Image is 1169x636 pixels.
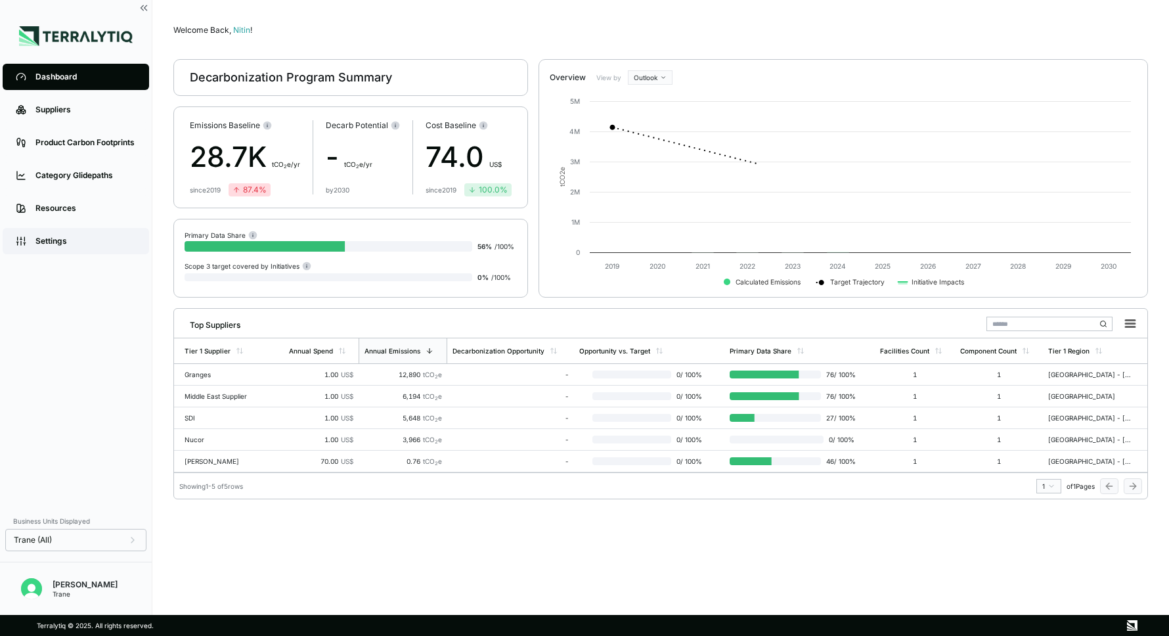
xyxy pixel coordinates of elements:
[341,371,353,378] span: US$
[452,392,569,400] div: -
[821,392,856,400] span: 76 / 100 %
[605,262,619,270] text: 2019
[344,160,372,168] span: t CO e/yr
[364,347,420,355] div: Annual Emissions
[14,535,52,545] span: Trane (All)
[185,414,269,422] div: SDI
[426,136,512,178] div: 74.0
[558,171,566,175] tspan: 2
[326,120,400,131] div: Decarb Potential
[284,164,287,170] sub: 2
[571,218,580,226] text: 1M
[53,590,118,598] div: Trane
[326,136,400,178] div: -
[289,371,353,378] div: 1.00
[821,457,856,465] span: 46 / 100 %
[1042,482,1055,490] div: 1
[35,104,136,115] div: Suppliers
[489,160,502,168] span: US$
[452,436,569,443] div: -
[190,120,300,131] div: Emissions Baseline
[495,242,514,250] span: / 100 %
[960,347,1017,355] div: Component Count
[35,203,136,214] div: Resources
[671,371,706,378] span: 0 / 100 %
[576,248,580,256] text: 0
[233,25,252,35] span: Nitin
[272,160,300,168] span: t CO e/yr
[650,262,665,270] text: 2020
[452,371,569,378] div: -
[960,371,1038,378] div: 1
[289,392,353,400] div: 1.00
[491,273,511,281] span: / 100 %
[289,414,353,422] div: 1.00
[423,371,442,378] span: tCO e
[821,414,856,422] span: 27 / 100 %
[426,186,456,194] div: since 2019
[628,70,673,85] button: Outlook
[185,436,269,443] div: Nucor
[35,170,136,181] div: Category Glidepaths
[341,392,353,400] span: US$
[364,436,442,443] div: 3,966
[736,278,801,286] text: Calculated Emissions
[477,242,492,250] span: 56 %
[341,436,353,443] span: US$
[364,371,442,378] div: 12,890
[1048,414,1132,422] div: [GEOGRAPHIC_DATA] - [US_STATE]
[423,436,442,443] span: tCO e
[35,137,136,148] div: Product Carbon Footprints
[452,414,569,422] div: -
[16,573,47,604] button: Open user button
[671,414,706,422] span: 0 / 100 %
[880,392,950,400] div: 1
[423,457,442,465] span: tCO e
[821,371,856,378] span: 76 / 100 %
[965,262,981,270] text: 2027
[1101,262,1116,270] text: 2030
[232,185,267,195] div: 87.4 %
[185,347,231,355] div: Tier 1 Supplier
[173,25,1148,35] div: Welcome Back,
[830,278,885,286] text: Target Trajectory
[21,578,42,599] img: Nitin Shetty
[960,457,1038,465] div: 1
[1036,479,1061,493] button: 1
[695,262,710,270] text: 2021
[19,26,133,46] img: Logo
[880,414,950,422] div: 1
[35,72,136,82] div: Dashboard
[1048,347,1090,355] div: Tier 1 Region
[190,136,300,178] div: 28.7K
[671,436,706,443] span: 0 / 100 %
[1048,371,1132,378] div: [GEOGRAPHIC_DATA] - [US_STATE]
[880,347,929,355] div: Facilities Count
[35,236,136,246] div: Settings
[880,371,950,378] div: 1
[824,436,856,443] span: 0 / 100 %
[477,273,489,281] span: 0 %
[341,457,353,465] span: US$
[185,261,311,271] div: Scope 3 target covered by Initiatives
[356,164,359,170] sub: 2
[435,417,438,423] sub: 2
[289,347,333,355] div: Annual Spend
[960,414,1038,422] div: 1
[185,392,269,400] div: Middle East Supplier
[570,158,580,166] text: 3M
[452,457,569,465] div: -
[179,315,240,330] div: Top Suppliers
[289,457,353,465] div: 70.00
[289,436,353,443] div: 1.00
[1048,436,1132,443] div: [GEOGRAPHIC_DATA] - [US_STATE]
[912,278,964,286] text: Initiative Impacts
[1055,262,1071,270] text: 2029
[423,414,442,422] span: tCO e
[730,347,791,355] div: Primary Data Share
[569,127,580,135] text: 4M
[1048,457,1132,465] div: [GEOGRAPHIC_DATA] - [US_STATE]
[785,262,801,270] text: 2023
[468,185,508,195] div: 100.0 %
[435,396,438,401] sub: 2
